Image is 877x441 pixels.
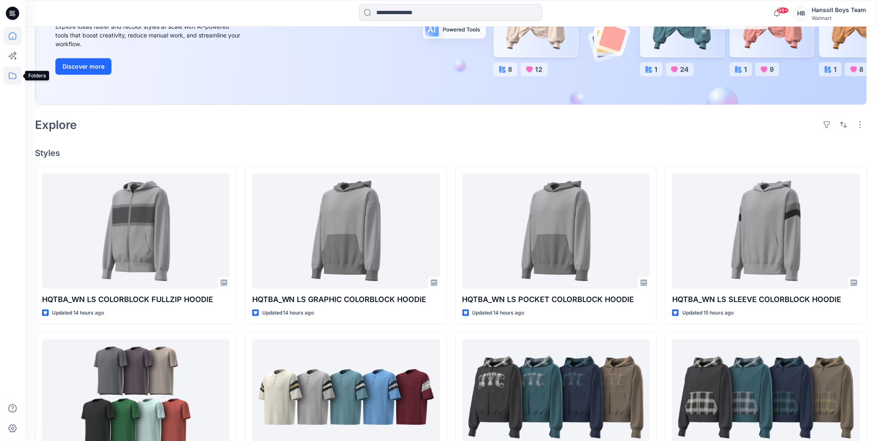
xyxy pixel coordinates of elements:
a: Discover more [55,58,243,75]
div: Walmart [812,15,867,21]
p: HQTBA_WN LS SLEEVE COLORBLOCK HOODIE [672,294,860,305]
p: Updated 15 hours ago [682,309,734,317]
p: Updated 14 hours ago [52,309,104,317]
h4: Styles [35,148,867,158]
p: Updated 14 hours ago [262,309,314,317]
p: HQTBA_WN LS GRAPHIC COLORBLOCK HOODIE [252,294,440,305]
a: HQTBA_WN LS COLORBLOCK FULLZIP HOODIE [42,173,230,289]
a: HQTBA_WN LS POCKET COLORBLOCK HOODIE [462,173,650,289]
p: Updated 14 hours ago [472,309,524,317]
div: Hansoll Boys Team [812,5,867,15]
h2: Explore [35,118,77,131]
button: Discover more [55,58,112,75]
div: HB [794,6,809,21]
a: HQTBA_WN LS SLEEVE COLORBLOCK HOODIE [672,173,860,289]
div: Explore ideas faster and recolor styles at scale with AI-powered tools that boost creativity, red... [55,22,243,48]
span: 99+ [777,7,789,14]
p: HQTBA_WN LS COLORBLOCK FULLZIP HOODIE [42,294,230,305]
p: HQTBA_WN LS POCKET COLORBLOCK HOODIE [462,294,650,305]
a: HQTBA_WN LS GRAPHIC COLORBLOCK HOODIE [252,173,440,289]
